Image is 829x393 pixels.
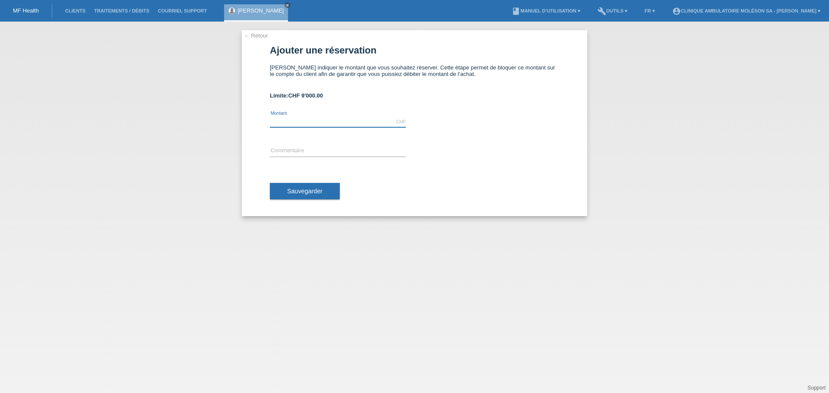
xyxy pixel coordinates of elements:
[285,2,291,8] a: close
[270,183,340,199] button: Sauvegarder
[507,8,584,13] a: bookManuel d’utilisation ▾
[640,8,659,13] a: FR ▾
[154,8,211,13] a: Courriel Support
[598,7,606,16] i: build
[807,385,826,391] a: Support
[237,7,284,14] a: [PERSON_NAME]
[13,7,39,14] a: MF Health
[512,7,520,16] i: book
[270,92,323,99] b: Limite:
[270,64,559,84] div: [PERSON_NAME] indiquer le montant que vous souhaitez réserver. Cette étape permet de bloquer ce m...
[244,32,268,39] a: ← Retour
[668,8,825,13] a: account_circleClinique ambulatoire Moléson SA - [PERSON_NAME] ▾
[593,8,632,13] a: buildOutils ▾
[90,8,154,13] a: Traitements / débits
[396,119,406,124] div: CHF
[285,3,290,7] i: close
[288,92,323,99] span: CHF 9'000.00
[672,7,681,16] i: account_circle
[270,45,559,56] h1: Ajouter une réservation
[61,8,90,13] a: Clients
[287,188,323,195] span: Sauvegarder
